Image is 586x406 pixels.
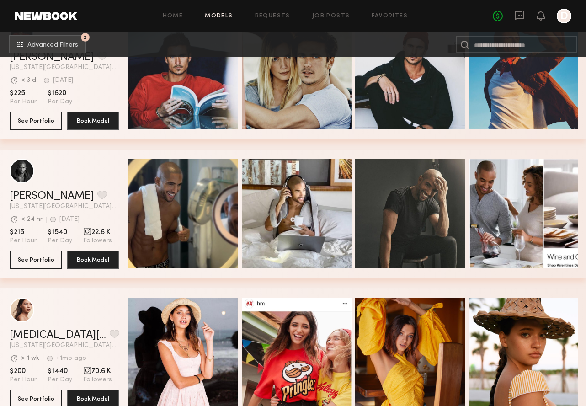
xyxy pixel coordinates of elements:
span: Advanced Filters [27,42,78,48]
a: [PERSON_NAME] [10,191,94,202]
span: $225 [10,89,37,98]
span: $1620 [48,89,72,98]
button: See Portfolio [10,251,62,269]
a: Models [205,13,233,19]
span: 22.6 K [83,228,112,237]
span: $1440 [48,367,72,376]
div: [DATE] [59,216,80,223]
span: $1540 [48,228,72,237]
span: Per Hour [10,98,37,106]
div: < 24 hr [21,216,43,223]
button: 2Advanced Filters [9,35,86,53]
a: Favorites [372,13,408,19]
span: $200 [10,367,37,376]
span: [US_STATE][GEOGRAPHIC_DATA], [GEOGRAPHIC_DATA] [10,64,119,71]
a: D [557,9,571,23]
button: Book Model [67,251,119,269]
span: Per Hour [10,237,37,245]
a: Job Posts [312,13,350,19]
span: [US_STATE][GEOGRAPHIC_DATA], [GEOGRAPHIC_DATA] [10,342,119,349]
div: > 1 wk [21,355,39,362]
span: Followers [83,376,112,384]
span: Per Day [48,98,72,106]
a: [PERSON_NAME] [10,52,94,63]
span: Per Day [48,237,72,245]
a: Requests [255,13,290,19]
span: 2 [84,35,87,39]
div: [DATE] [53,77,73,84]
div: +1mo ago [56,355,86,362]
a: Home [163,13,183,19]
span: [US_STATE][GEOGRAPHIC_DATA], [GEOGRAPHIC_DATA] [10,203,119,210]
button: See Portfolio [10,112,62,130]
span: $215 [10,228,37,237]
div: < 3 d [21,77,36,84]
span: Followers [83,237,112,245]
button: Book Model [67,112,119,130]
span: Per Hour [10,376,37,384]
a: [MEDICAL_DATA][PERSON_NAME] [10,330,106,341]
span: 70.6 K [83,367,112,376]
span: Per Day [48,376,72,384]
